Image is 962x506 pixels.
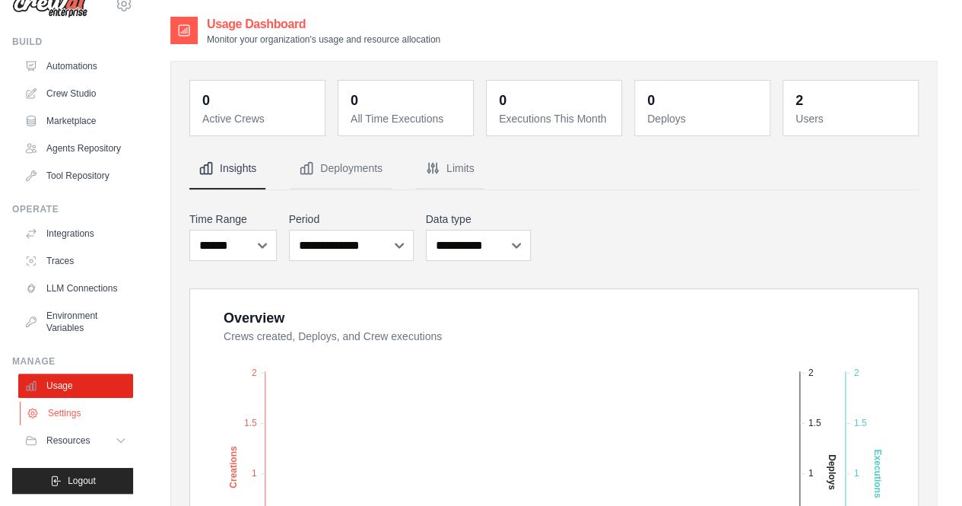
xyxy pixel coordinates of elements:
[854,368,859,378] tspan: 2
[290,148,392,189] button: Deployments
[18,276,133,301] a: LLM Connections
[18,304,133,340] a: Environment Variables
[808,368,814,378] tspan: 2
[228,446,239,488] text: Creations
[12,36,133,48] div: Build
[18,428,133,453] button: Resources
[795,111,909,126] dt: Users
[202,90,210,111] div: 0
[854,468,859,479] tspan: 1
[18,249,133,273] a: Traces
[18,109,133,133] a: Marketplace
[224,329,900,344] dt: Crews created, Deploys, and Crew executions
[416,148,484,189] button: Limits
[647,90,655,111] div: 0
[351,90,358,111] div: 0
[872,450,883,498] text: Executions
[18,164,133,188] a: Tool Repository
[224,307,284,329] div: Overview
[12,355,133,368] div: Manage
[351,111,464,126] dt: All Time Executions
[207,15,440,33] h2: Usage Dashboard
[854,418,867,428] tspan: 1.5
[426,212,531,227] label: Data type
[808,418,821,428] tspan: 1.5
[289,212,414,227] label: Period
[18,54,133,78] a: Automations
[795,90,803,111] div: 2
[244,418,257,428] tspan: 1.5
[189,148,919,189] nav: Tabs
[18,374,133,398] a: Usage
[808,468,814,479] tspan: 1
[18,81,133,106] a: Crew Studio
[202,111,316,126] dt: Active Crews
[827,454,837,490] text: Deploys
[46,434,90,447] span: Resources
[252,368,257,378] tspan: 2
[20,401,135,425] a: Settings
[499,90,506,111] div: 0
[189,148,265,189] button: Insights
[68,475,96,487] span: Logout
[189,212,277,227] label: Time Range
[12,468,133,494] button: Logout
[207,33,440,46] p: Monitor your organization's usage and resource allocation
[252,468,257,479] tspan: 1
[499,111,612,126] dt: Executions This Month
[18,136,133,161] a: Agents Repository
[12,203,133,215] div: Operate
[18,221,133,246] a: Integrations
[647,111,760,126] dt: Deploys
